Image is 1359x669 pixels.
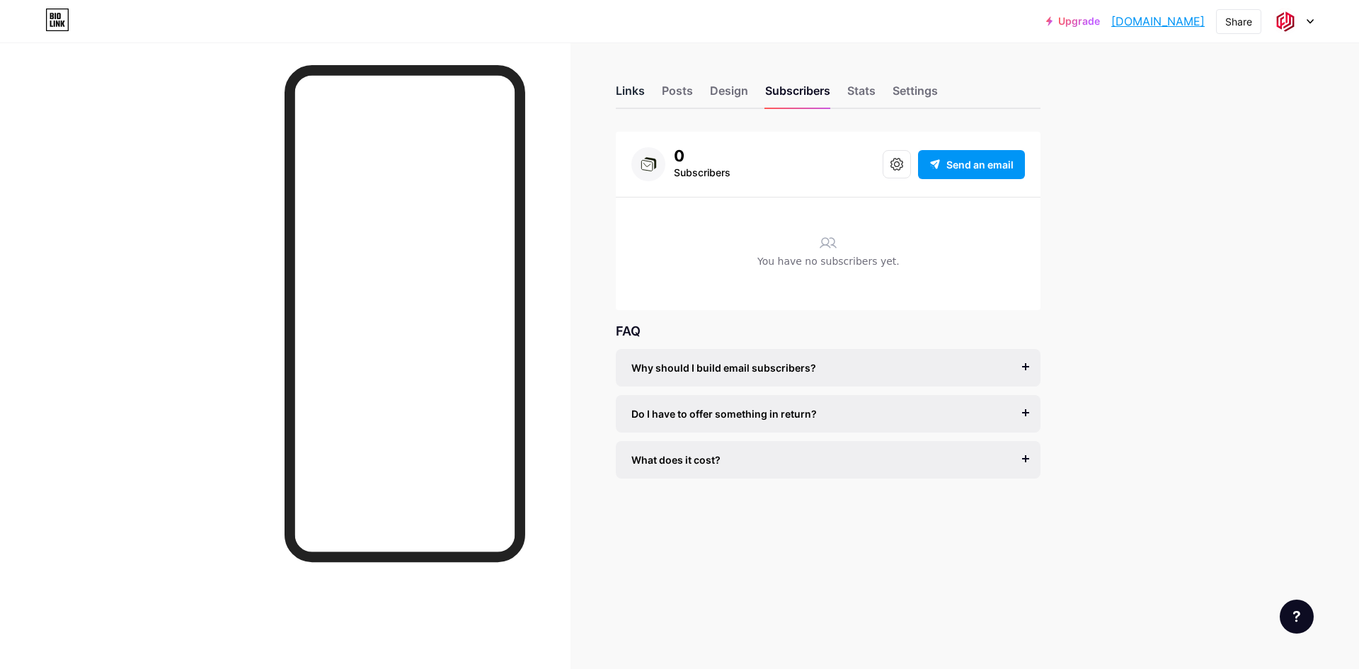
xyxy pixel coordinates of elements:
[631,254,1025,276] div: You have no subscribers yet.
[1111,13,1205,30] a: [DOMAIN_NAME]
[1225,14,1252,29] div: Share
[631,360,816,375] span: Why should I build email subscribers?
[616,82,645,108] div: Links
[631,452,721,467] span: What does it cost?
[1272,8,1299,35] img: financemagic
[946,157,1014,172] span: Send an email
[847,82,876,108] div: Stats
[1046,16,1100,27] a: Upgrade
[674,147,730,164] div: 0
[616,321,1040,341] div: FAQ
[765,82,830,108] div: Subscribers
[674,164,730,181] div: Subscribers
[662,82,693,108] div: Posts
[631,406,817,421] span: Do I have to offer something in return?
[893,82,938,108] div: Settings
[710,82,748,108] div: Design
